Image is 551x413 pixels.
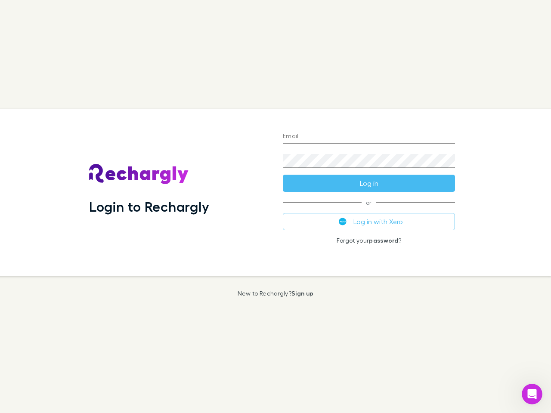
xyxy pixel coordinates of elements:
button: Log in with Xero [283,213,455,230]
button: Log in [283,175,455,192]
a: Sign up [291,290,313,297]
span: or [283,202,455,203]
img: Xero's logo [339,218,347,225]
h1: Login to Rechargly [89,198,209,215]
p: Forgot your ? [283,237,455,244]
img: Rechargly's Logo [89,164,189,185]
a: password [369,237,398,244]
p: New to Rechargly? [238,290,314,297]
iframe: Intercom live chat [522,384,542,404]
